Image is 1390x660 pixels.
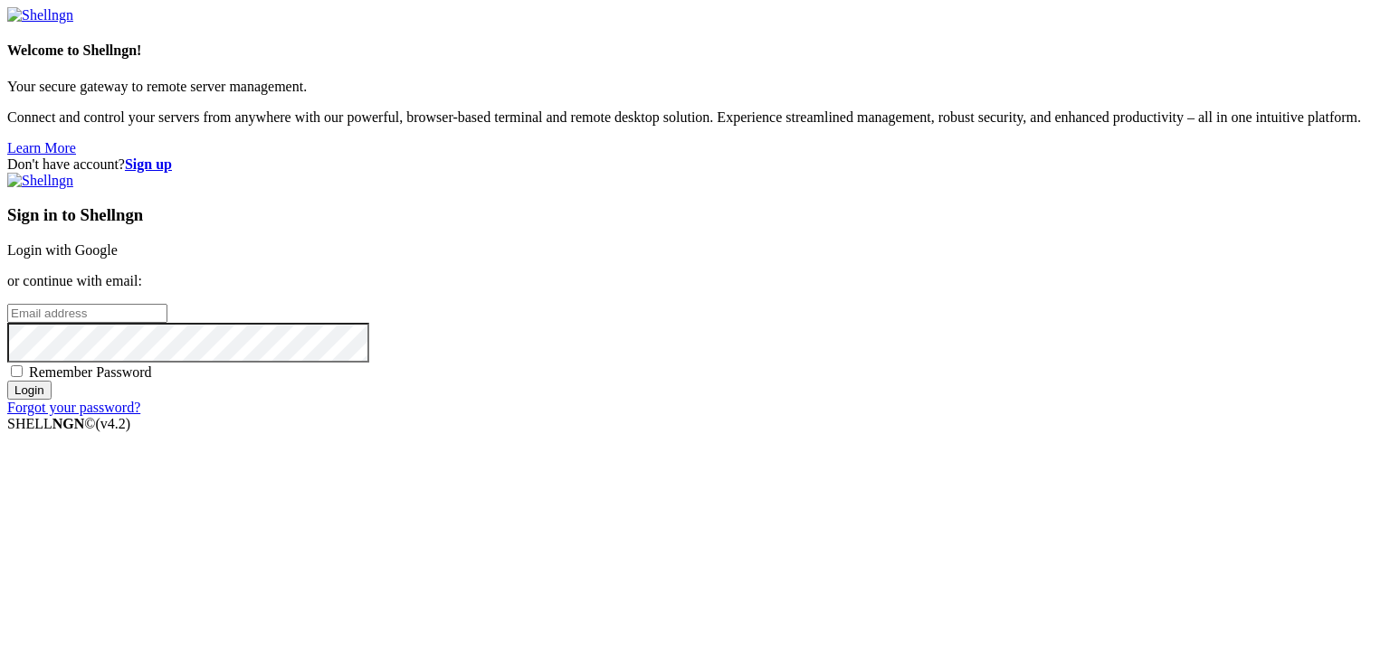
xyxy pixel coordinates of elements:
[7,140,76,156] a: Learn More
[7,400,140,415] a: Forgot your password?
[7,205,1383,225] h3: Sign in to Shellngn
[29,364,152,380] span: Remember Password
[7,109,1383,126] p: Connect and control your servers from anywhere with our powerful, browser-based terminal and remo...
[11,365,23,377] input: Remember Password
[52,416,85,431] b: NGN
[7,156,1383,173] div: Don't have account?
[7,7,73,24] img: Shellngn
[96,416,131,431] span: 4.2.0
[7,273,1383,289] p: or continue with email:
[7,304,167,323] input: Email address
[7,173,73,189] img: Shellngn
[7,79,1383,95] p: Your secure gateway to remote server management.
[7,381,52,400] input: Login
[7,242,118,258] a: Login with Google
[7,42,1383,59] h4: Welcome to Shellngn!
[125,156,172,172] a: Sign up
[7,416,130,431] span: SHELL ©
